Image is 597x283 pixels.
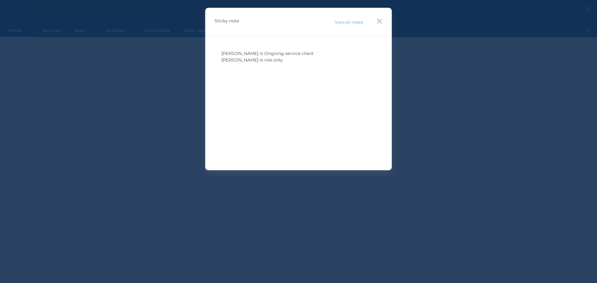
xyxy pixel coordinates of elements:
[221,57,283,63] span: [PERSON_NAME] is risk only
[221,51,314,56] span: [PERSON_NAME] is Ongoing service client
[332,20,365,25] span: View all notes
[332,18,366,26] button: View all notes
[377,17,382,25] button: Close
[215,18,239,24] span: Sticky note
